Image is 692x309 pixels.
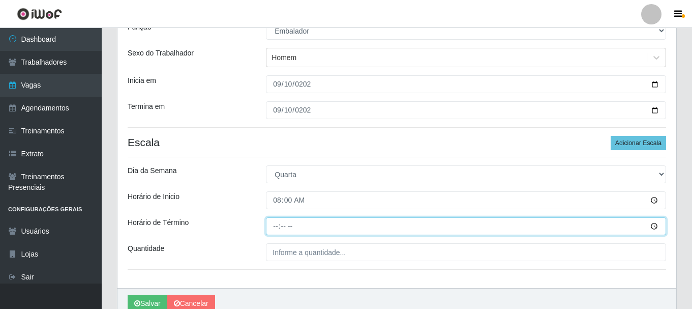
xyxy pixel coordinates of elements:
[17,8,62,20] img: CoreUI Logo
[611,136,666,150] button: Adicionar Escala
[128,101,165,112] label: Termina em
[266,75,666,93] input: 00/00/0000
[272,52,296,63] div: Homem
[128,165,177,176] label: Dia da Semana
[266,243,666,261] input: Informe a quantidade...
[266,217,666,235] input: 00:00
[266,191,666,209] input: 00:00
[128,191,179,202] label: Horário de Inicio
[128,243,164,254] label: Quantidade
[128,136,666,149] h4: Escala
[128,217,189,228] label: Horário de Término
[266,101,666,119] input: 00/00/0000
[128,48,194,59] label: Sexo do Trabalhador
[128,75,156,86] label: Inicia em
